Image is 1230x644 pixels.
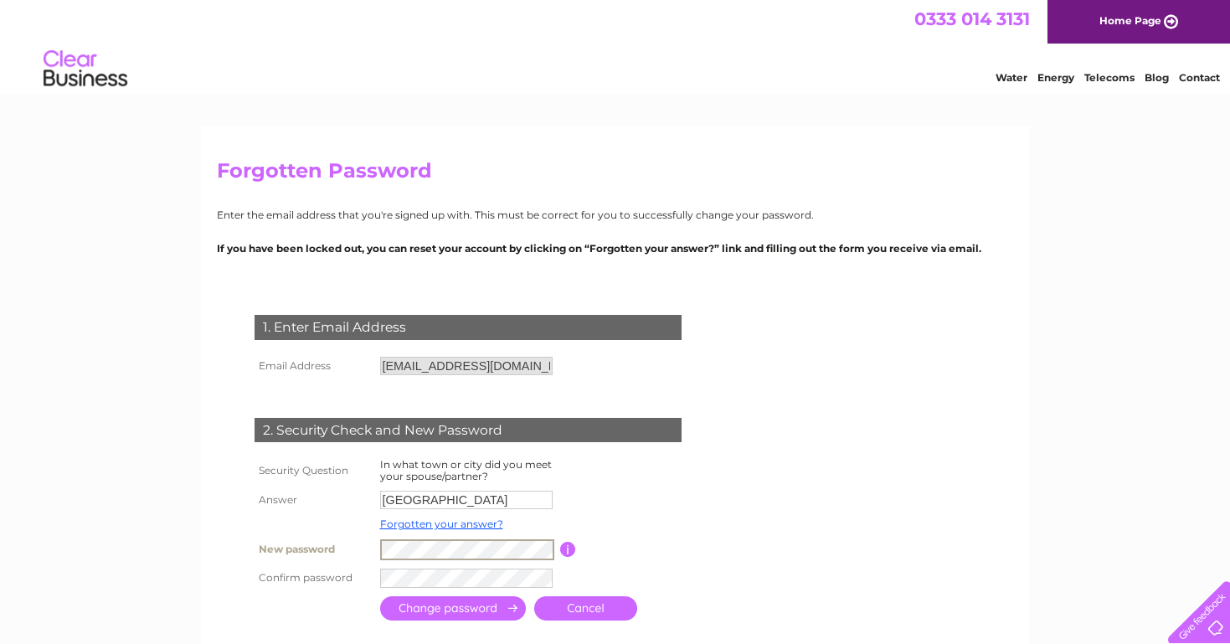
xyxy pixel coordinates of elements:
[255,315,682,340] div: 1. Enter Email Address
[217,207,1014,223] p: Enter the email address that you're signed up with. This must be correct for you to successfully ...
[380,518,503,530] a: Forgotten your answer?
[534,596,637,621] a: Cancel
[1179,71,1220,84] a: Contact
[1084,71,1135,84] a: Telecoms
[1037,71,1074,84] a: Energy
[1145,71,1169,84] a: Blog
[255,418,682,443] div: 2. Security Check and New Password
[217,240,1014,256] p: If you have been locked out, you can reset your account by clicking on “Forgotten your answer?” l...
[380,458,552,482] label: In what town or city did you meet your spouse/partner?
[250,487,376,513] th: Answer
[380,596,526,621] input: Submit
[250,535,376,564] th: New password
[250,455,376,487] th: Security Question
[250,353,376,379] th: Email Address
[217,159,1014,191] h2: Forgotten Password
[43,44,128,95] img: logo.png
[560,542,576,557] input: Information
[914,8,1030,29] a: 0333 014 3131
[250,564,376,592] th: Confirm password
[996,71,1027,84] a: Water
[220,9,1011,81] div: Clear Business is a trading name of Verastar Limited (registered in [GEOGRAPHIC_DATA] No. 3667643...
